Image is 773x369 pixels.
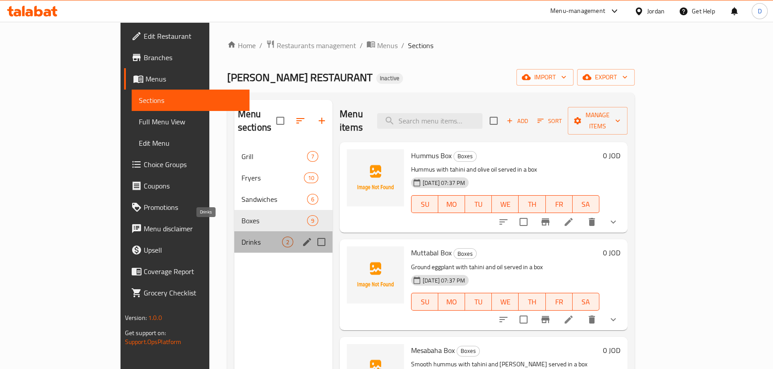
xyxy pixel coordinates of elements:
a: Promotions [124,197,249,218]
span: Boxes [241,215,307,226]
button: Manage items [568,107,628,135]
li: / [259,40,262,51]
span: Grocery Checklist [144,287,242,298]
span: Promotions [144,202,242,213]
span: 10 [304,174,318,182]
div: Drinks2edit [234,231,332,253]
button: MO [438,195,465,213]
span: Select to update [514,213,533,231]
span: import [524,72,566,83]
a: Choice Groups [124,154,249,175]
a: Edit Restaurant [124,25,249,47]
span: Sections [408,40,433,51]
span: 1.0.0 [149,312,162,324]
span: TH [522,295,542,308]
span: Sandwiches [241,194,307,205]
span: WE [495,295,515,308]
a: Branches [124,47,249,68]
span: Edit Restaurant [144,31,242,41]
a: Upsell [124,239,249,261]
a: Coupons [124,175,249,197]
span: SU [415,198,435,211]
div: items [304,172,318,183]
span: WE [495,198,515,211]
span: Add item [503,114,532,128]
button: WE [492,293,519,311]
div: items [307,215,318,226]
span: TU [469,295,488,308]
span: 7 [308,152,318,161]
a: Support.OpsPlatform [125,336,182,348]
span: TU [469,198,488,211]
button: show more [603,309,624,330]
span: Choice Groups [144,159,242,170]
a: Menus [366,40,398,51]
span: SA [576,295,596,308]
div: Boxes [457,346,480,357]
nav: Menu sections [234,142,332,256]
a: Sections [132,90,249,111]
span: Manage items [575,110,620,132]
div: Sandwiches6 [234,189,332,210]
span: [PERSON_NAME] RESTAURANT [227,67,373,87]
a: Grocery Checklist [124,282,249,303]
span: Boxes [454,151,476,161]
button: import [516,69,574,86]
button: delete [581,309,603,330]
p: Hummus with tahini and olive oil served in a box [411,164,599,175]
button: delete [581,211,603,233]
button: WE [492,195,519,213]
span: [DATE] 07:37 PM [419,276,469,285]
button: SU [411,293,438,311]
button: Add section [311,110,332,131]
img: Muttabal Box [347,246,404,303]
span: export [584,72,628,83]
span: Sort items [532,114,568,128]
a: Full Menu View [132,111,249,132]
a: Coverage Report [124,261,249,282]
div: Boxes [453,248,477,259]
span: SA [576,198,596,211]
svg: Show Choices [608,217,619,227]
span: Add [505,116,529,126]
button: show more [603,211,624,233]
span: Fryers [241,172,304,183]
div: Grill [241,151,307,162]
div: Grill7 [234,146,332,167]
button: SA [573,195,599,213]
button: TU [465,293,492,311]
span: Menus [145,74,242,84]
span: Coupons [144,180,242,191]
svg: Show Choices [608,314,619,325]
h2: Menu sections [238,107,276,134]
span: Full Menu View [139,116,242,127]
span: Inactive [376,74,403,82]
a: Edit menu item [563,217,574,227]
button: FR [546,195,573,213]
span: SU [415,295,435,308]
span: Hummus Box [411,149,452,162]
h2: Menu items [340,107,366,134]
span: Mesabaha Box [411,344,455,357]
button: sort-choices [493,309,514,330]
span: Boxes [454,249,476,259]
a: Edit menu item [563,314,574,325]
li: / [360,40,363,51]
span: Get support on: [125,327,166,339]
span: Branches [144,52,242,63]
div: items [282,237,293,247]
div: Fryers10 [234,167,332,189]
span: Sections [139,95,242,106]
a: Restaurants management [266,40,356,51]
button: export [577,69,635,86]
button: TH [519,195,545,213]
button: SU [411,195,438,213]
div: Boxes9 [234,210,332,231]
h6: 0 JOD [603,344,620,357]
span: Sort sections [290,110,311,131]
button: Sort [535,114,564,128]
span: 2 [283,238,293,246]
h6: 0 JOD [603,246,620,259]
span: Drinks [241,237,282,247]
